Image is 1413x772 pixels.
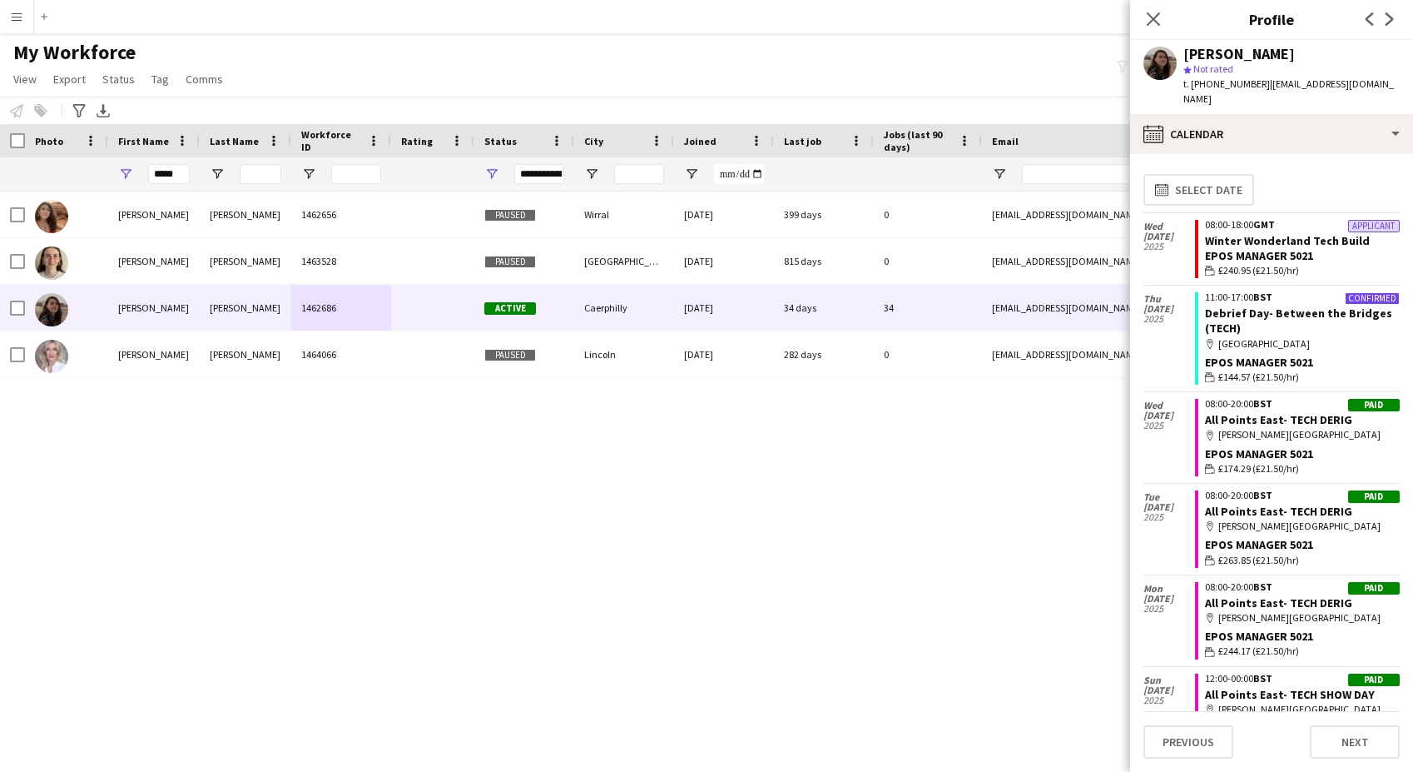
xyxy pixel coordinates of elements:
[1022,164,1305,184] input: Email Filter Input
[1205,674,1400,684] div: 12:00-00:00
[674,192,774,237] div: [DATE]
[874,331,982,377] div: 0
[1205,537,1400,552] div: EPOS Manager 5021
[674,238,774,284] div: [DATE]
[884,128,952,153] span: Jobs (last 90 days)
[1143,512,1195,522] span: 2025
[684,135,716,147] span: Joined
[1143,304,1195,314] span: [DATE]
[200,285,291,331] div: [PERSON_NAME]
[484,302,536,315] span: Active
[13,40,136,65] span: My Workforce
[108,192,200,237] div: [PERSON_NAME]
[210,135,259,147] span: Last Name
[1253,580,1272,593] span: BST
[1348,582,1400,595] div: Paid
[93,101,113,121] app-action-btn: Export XLSX
[982,238,1315,284] div: [EMAIL_ADDRESS][DOMAIN_NAME]
[102,72,135,87] span: Status
[108,238,200,284] div: [PERSON_NAME]
[1348,220,1400,232] div: Applicant
[1310,725,1400,759] button: Next
[874,238,982,284] div: 0
[108,331,200,377] div: [PERSON_NAME]
[1143,294,1195,304] span: Thu
[1205,687,1375,702] a: All Points East- TECH SHOW DAY
[301,128,361,153] span: Workforce ID
[1143,502,1195,512] span: [DATE]
[1143,725,1233,759] button: Previous
[1205,336,1400,351] div: [GEOGRAPHIC_DATA]
[1205,491,1400,501] div: 08:00-20:00
[1205,412,1352,427] a: All Points East- TECH DERIG
[1205,306,1392,336] a: Debrief Day- Between the Bridges (TECH)
[145,68,176,90] a: Tag
[774,192,874,237] div: 399 days
[200,331,291,377] div: [PERSON_NAME]
[982,285,1315,331] div: [EMAIL_ADDRESS][DOMAIN_NAME]
[1183,77,1394,105] span: | [EMAIL_ADDRESS][DOMAIN_NAME]
[291,192,391,237] div: 1462656
[1218,370,1299,385] span: £144.57 (£21.50/hr)
[200,192,291,237] div: [PERSON_NAME]
[1143,604,1195,614] span: 2025
[584,135,603,147] span: City
[1348,399,1400,411] div: Paid
[1205,220,1400,230] div: 08:00-18:00
[1205,248,1400,263] div: EPOS Manager 5021
[1143,232,1195,242] span: [DATE]
[35,293,68,326] img: Holly Sylvester
[1348,491,1400,503] div: Paid
[1205,292,1400,302] div: 11:00-17:00
[1193,62,1233,75] span: Not rated
[1143,421,1195,431] span: 2025
[1218,644,1299,659] span: £244.17 (£21.50/hr)
[35,135,63,147] span: Photo
[148,164,190,184] input: First Name Filter Input
[1218,553,1299,568] span: £263.85 (£21.50/hr)
[1253,672,1272,685] span: BST
[1205,233,1370,248] a: Winter Wonderland Tech Build
[1205,595,1352,610] a: All Points East- TECH DERIG
[1345,292,1400,305] div: Confirmed
[118,135,169,147] span: First Name
[1130,8,1413,30] h3: Profile
[179,68,230,90] a: Comms
[574,331,674,377] div: Lincoln
[982,331,1315,377] div: [EMAIL_ADDRESS][DOMAIN_NAME]
[714,164,764,184] input: Joined Filter Input
[210,167,225,182] button: Open Filter Menu
[784,135,821,147] span: Last job
[1143,695,1195,705] span: 2025
[1143,594,1195,604] span: [DATE]
[992,135,1019,147] span: Email
[1143,401,1195,411] span: Wed
[1143,174,1254,206] button: Select date
[1205,446,1400,461] div: EPOS Manager 5021
[35,200,68,233] img: Holly Alfonso
[1205,504,1352,519] a: All Points East- TECH DERIG
[118,167,133,182] button: Open Filter Menu
[69,101,89,121] app-action-btn: Advanced filters
[1205,629,1400,644] div: EPOS Manager 5021
[1143,685,1195,695] span: [DATE]
[1348,674,1400,686] div: Paid
[291,285,391,331] div: 1462686
[874,285,982,331] div: 34
[53,72,86,87] span: Export
[1218,461,1299,476] span: £174.29 (£21.50/hr)
[291,238,391,284] div: 1463528
[13,72,37,87] span: View
[1205,582,1400,592] div: 08:00-20:00
[1143,675,1195,685] span: Sun
[484,209,536,222] span: Paused
[774,238,874,284] div: 815 days
[1205,427,1400,442] div: [PERSON_NAME][GEOGRAPHIC_DATA]
[484,167,499,182] button: Open Filter Menu
[1143,222,1195,232] span: Wed
[1205,355,1400,370] div: EPOS Manager 5021
[1143,492,1195,502] span: Tue
[614,164,664,184] input: City Filter Input
[674,331,774,377] div: [DATE]
[1205,702,1400,717] div: [PERSON_NAME][GEOGRAPHIC_DATA]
